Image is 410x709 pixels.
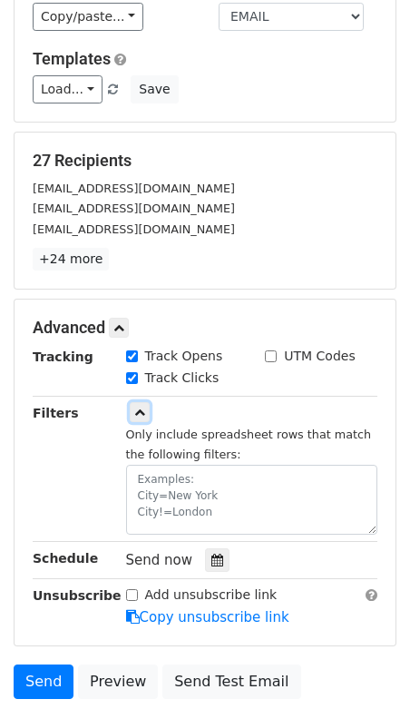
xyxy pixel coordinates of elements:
[33,248,109,271] a: +24 more
[33,551,98,566] strong: Schedule
[126,552,193,568] span: Send now
[33,588,122,603] strong: Unsubscribe
[145,369,220,388] label: Track Clicks
[33,151,377,171] h5: 27 Recipients
[319,622,410,709] iframe: Chat Widget
[14,665,73,699] a: Send
[33,75,102,103] a: Load...
[33,182,235,195] small: [EMAIL_ADDRESS][DOMAIN_NAME]
[126,609,289,625] a: Copy unsubscribe link
[33,202,235,215] small: [EMAIL_ADDRESS][DOMAIN_NAME]
[33,350,93,364] strong: Tracking
[33,49,111,68] a: Templates
[33,406,79,420] strong: Filters
[33,222,235,236] small: [EMAIL_ADDRESS][DOMAIN_NAME]
[126,428,372,462] small: Only include spreadsheet rows that match the following filters:
[33,318,377,338] h5: Advanced
[33,3,143,31] a: Copy/paste...
[145,586,278,605] label: Add unsubscribe link
[145,347,223,366] label: Track Opens
[131,75,178,103] button: Save
[78,665,158,699] a: Preview
[284,347,355,366] label: UTM Codes
[162,665,300,699] a: Send Test Email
